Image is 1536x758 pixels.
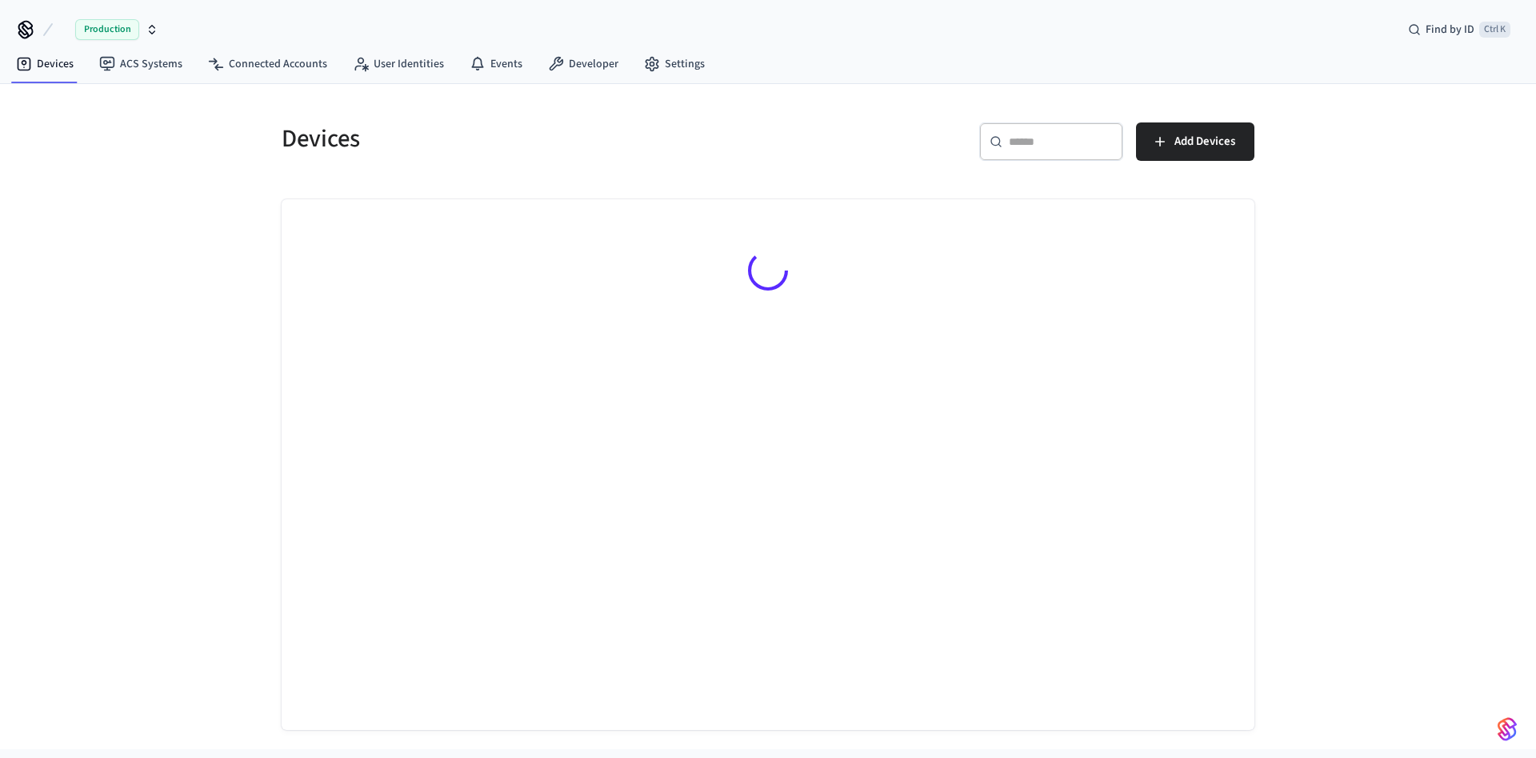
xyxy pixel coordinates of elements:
[3,50,86,78] a: Devices
[195,50,340,78] a: Connected Accounts
[1174,131,1235,152] span: Add Devices
[535,50,631,78] a: Developer
[457,50,535,78] a: Events
[340,50,457,78] a: User Identities
[282,122,758,155] h5: Devices
[86,50,195,78] a: ACS Systems
[1498,716,1517,742] img: SeamLogoGradient.69752ec5.svg
[1426,22,1474,38] span: Find by ID
[1395,15,1523,44] div: Find by IDCtrl K
[1479,22,1510,38] span: Ctrl K
[75,19,139,40] span: Production
[631,50,718,78] a: Settings
[1136,122,1254,161] button: Add Devices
